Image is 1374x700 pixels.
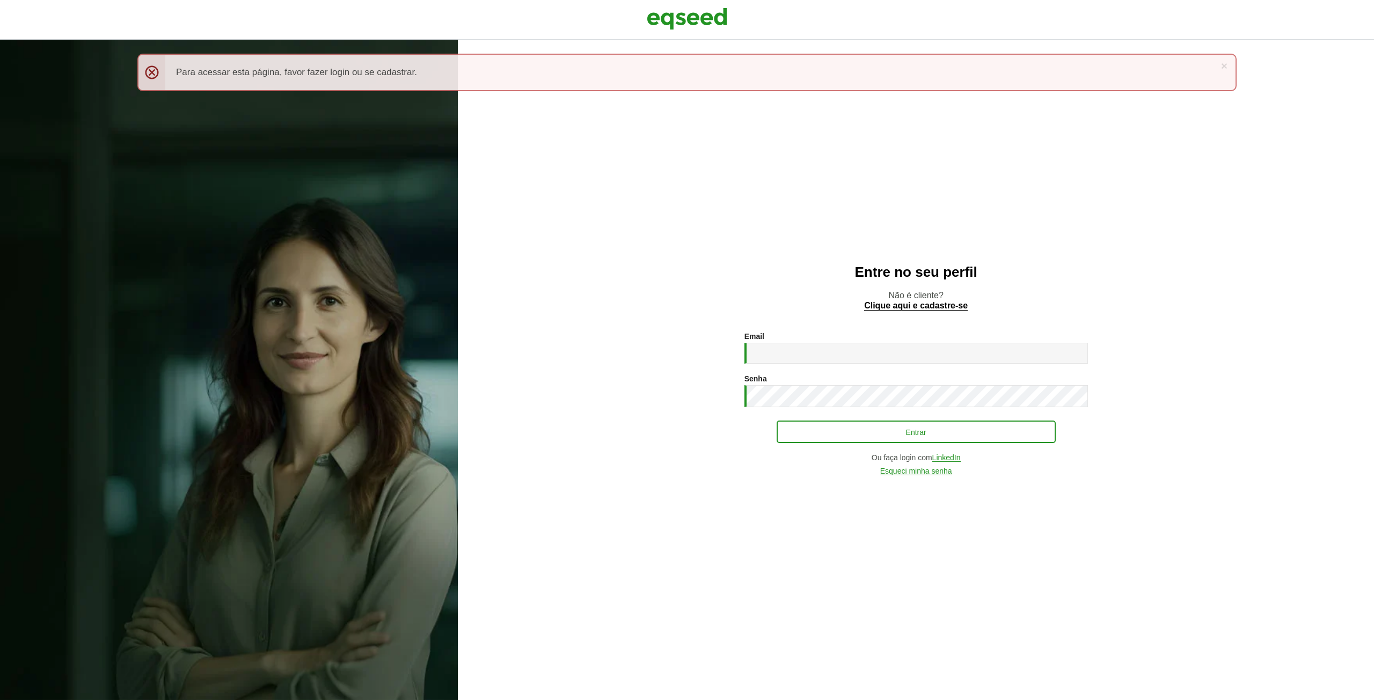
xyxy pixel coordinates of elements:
[744,375,767,382] label: Senha
[1221,60,1227,71] a: ×
[479,290,1353,311] p: Não é cliente?
[864,301,968,311] a: Clique aqui e cadastre-se
[137,54,1237,91] div: Para acessar esta página, favor fazer login ou se cadastrar.
[777,421,1056,443] button: Entrar
[479,264,1353,280] h2: Entre no seu perfil
[880,467,952,475] a: Esqueci minha senha
[744,454,1088,462] div: Ou faça login com
[647,5,727,32] img: EqSeed Logo
[744,333,764,340] label: Email
[932,454,961,462] a: LinkedIn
